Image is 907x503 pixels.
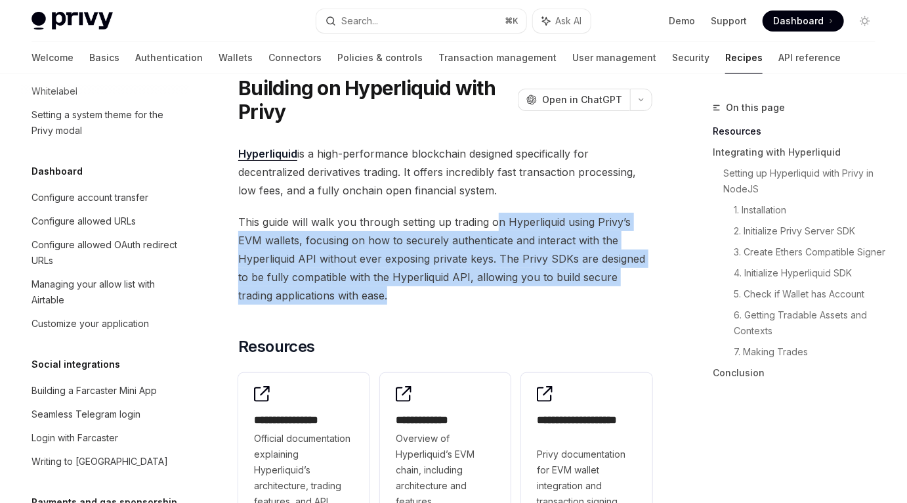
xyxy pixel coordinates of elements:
a: Wallets [219,42,253,74]
div: Customize your application [32,316,149,332]
a: Resources [713,121,886,142]
a: Building a Farcaster Mini App [21,379,189,403]
span: This guide will walk you through setting up trading on Hyperliquid using Privy’s EVM wallets, foc... [238,213,652,305]
div: Login with Farcaster [32,430,118,446]
button: Ask AI [533,9,591,33]
span: Resources [238,336,315,357]
a: Transaction management [438,42,557,74]
div: Setting a system theme for the Privy modal [32,107,181,139]
a: Writing to [GEOGRAPHIC_DATA] [21,450,189,473]
a: Customize your application [21,312,189,336]
a: API reference [778,42,841,74]
a: 1. Installation [734,200,886,221]
a: 2. Initialize Privy Server SDK [734,221,886,242]
div: Search... [341,13,378,29]
div: Seamless Telegram login [32,406,140,422]
a: Dashboard [763,11,844,32]
img: light logo [32,12,113,30]
span: Ask AI [555,14,581,28]
a: Configure account transfer [21,186,189,209]
span: Open in ChatGPT [542,93,622,106]
a: 3. Create Ethers Compatible Signer [734,242,886,263]
span: ⌘ K [505,16,518,26]
button: Open in ChatGPT [518,89,630,111]
a: Hyperliquid [238,147,297,161]
a: Configure allowed URLs [21,209,189,233]
a: Connectors [268,42,322,74]
div: Writing to [GEOGRAPHIC_DATA] [32,454,168,470]
h5: Dashboard [32,164,83,179]
button: Toggle dark mode [854,11,875,32]
a: Seamless Telegram login [21,403,189,426]
a: Welcome [32,42,74,74]
div: Building a Farcaster Mini App [32,383,157,399]
button: Search...⌘K [316,9,526,33]
div: Configure allowed URLs [32,213,136,229]
a: User management [572,42,656,74]
a: Setting a system theme for the Privy modal [21,103,189,142]
a: Setting up Hyperliquid with Privy in NodeJS [723,163,886,200]
a: Basics [89,42,119,74]
h5: Social integrations [32,357,120,372]
a: Login with Farcaster [21,426,189,450]
h1: Building on Hyperliquid with Privy [238,76,513,123]
a: Policies & controls [337,42,423,74]
span: On this page [726,100,785,116]
a: Support [711,14,747,28]
a: Managing your allow list with Airtable [21,273,189,312]
a: 6. Getting Tradable Assets and Contexts [734,305,886,341]
a: Authentication [135,42,203,74]
div: Managing your allow list with Airtable [32,276,181,308]
a: 4. Initialize Hyperliquid SDK [734,263,886,284]
a: 5. Check if Wallet has Account [734,284,886,305]
a: Demo [669,14,695,28]
span: is a high-performance blockchain designed specifically for decentralized derivatives trading. It ... [238,144,652,200]
div: Configure account transfer [32,190,148,206]
a: 7. Making Trades [734,341,886,362]
div: Configure allowed OAuth redirect URLs [32,237,181,269]
a: Security [672,42,709,74]
a: Conclusion [713,362,886,383]
span: Dashboard [773,14,824,28]
a: Recipes [725,42,763,74]
a: Integrating with Hyperliquid [713,142,886,163]
a: Configure allowed OAuth redirect URLs [21,233,189,273]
